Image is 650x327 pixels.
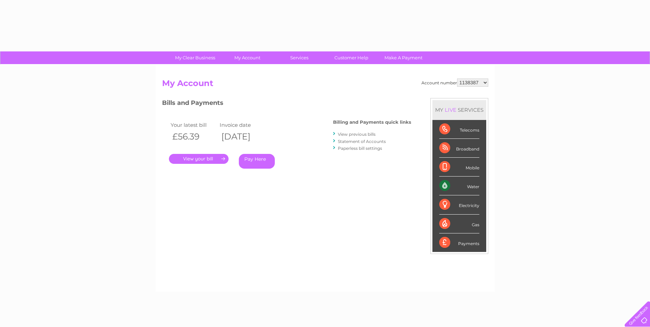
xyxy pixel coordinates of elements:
[218,120,267,130] td: Invoice date
[323,51,380,64] a: Customer Help
[421,78,488,87] div: Account number
[162,98,411,110] h3: Bills and Payments
[162,78,488,92] h2: My Account
[375,51,432,64] a: Make A Payment
[271,51,328,64] a: Services
[432,100,486,120] div: MY SERVICES
[439,158,479,177] div: Mobile
[219,51,275,64] a: My Account
[169,154,229,164] a: .
[439,233,479,252] div: Payments
[338,139,386,144] a: Statement of Accounts
[169,120,218,130] td: Your latest bill
[439,195,479,214] div: Electricity
[439,177,479,195] div: Water
[338,132,376,137] a: View previous bills
[439,139,479,158] div: Broadband
[338,146,382,151] a: Paperless bill settings
[239,154,275,169] a: Pay Here
[439,120,479,139] div: Telecoms
[167,51,223,64] a: My Clear Business
[439,215,479,233] div: Gas
[333,120,411,125] h4: Billing and Payments quick links
[169,130,218,144] th: £56.39
[443,107,458,113] div: LIVE
[218,130,267,144] th: [DATE]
